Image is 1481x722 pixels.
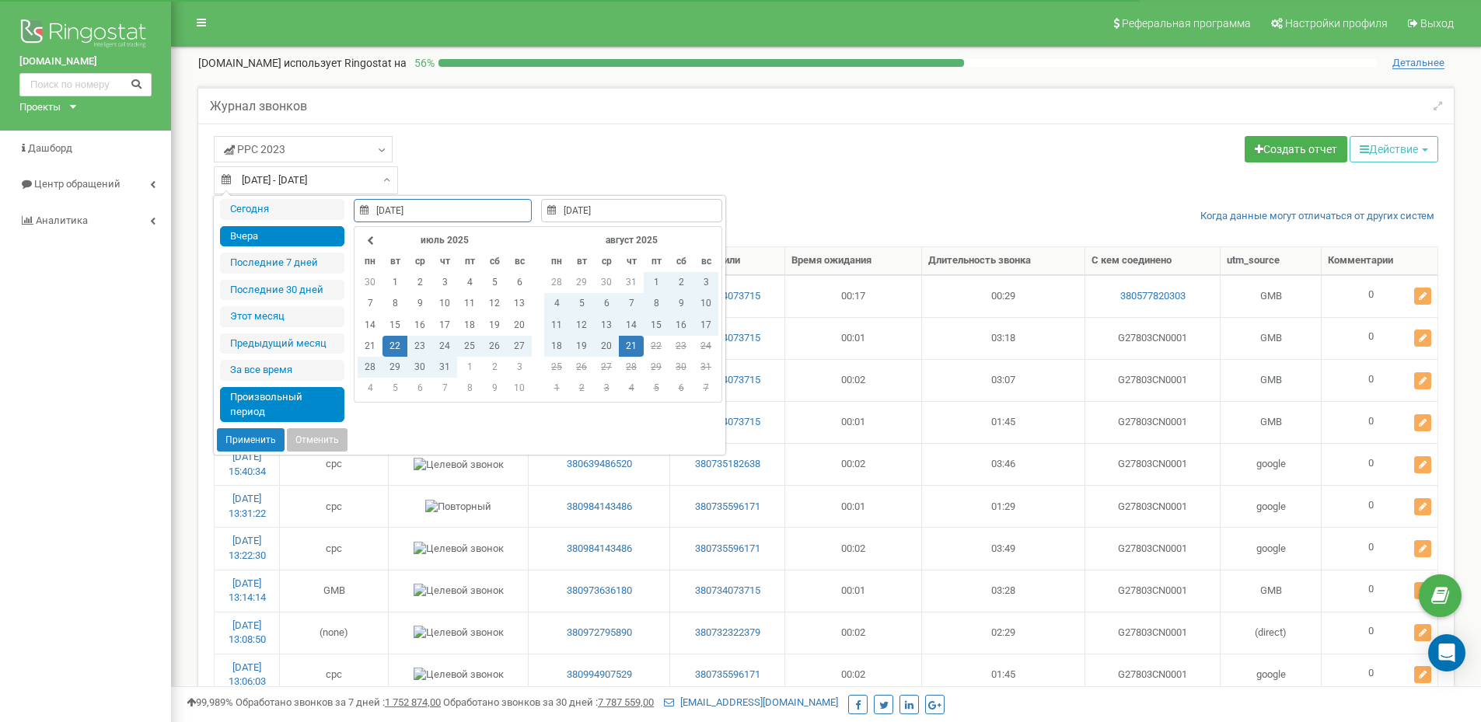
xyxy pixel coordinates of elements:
[535,542,663,556] a: 380984143486
[1200,209,1434,224] a: Когда данные могут отличаться от других систем
[414,458,504,473] img: Целевой звонок
[544,293,569,314] td: 4
[544,378,569,399] td: 1
[619,378,644,399] td: 4
[1085,401,1221,443] td: G27803CN0001
[544,336,569,357] td: 18
[619,272,644,293] td: 31
[535,500,663,514] a: 380984143486
[693,378,718,399] td: 7
[1085,317,1221,359] td: G27803CN0001
[594,293,619,314] td: 6
[432,251,457,272] th: чт
[569,272,594,293] td: 29
[619,293,644,314] td: 7
[922,485,1085,527] td: 01:29
[220,306,344,327] li: Этот месяц
[922,359,1085,401] td: 03:07
[1322,275,1437,317] td: 0
[1285,17,1388,30] span: Настройки профиля
[34,178,121,190] span: Центр обращений
[644,293,669,314] td: 8
[280,612,389,654] td: (none)
[619,251,644,272] th: чт
[382,357,407,378] td: 29
[358,357,382,378] td: 28
[669,251,693,272] th: сб
[284,57,407,69] span: использует Ringostat на
[482,293,507,314] td: 12
[507,251,532,272] th: вс
[229,619,266,646] a: [DATE] 13:08:50
[1122,17,1251,30] span: Реферальная программа
[1085,443,1221,485] td: G27803CN0001
[457,357,482,378] td: 1
[229,493,266,519] a: [DATE] 13:31:22
[457,378,482,399] td: 8
[544,251,569,272] th: пн
[457,251,482,272] th: пт
[1420,17,1454,30] span: Выход
[1085,359,1221,401] td: G27803CN0001
[670,247,785,275] th: Куда звонили
[220,253,344,274] li: Последние 7 дней
[1322,443,1437,485] td: 0
[619,315,644,336] td: 14
[407,357,432,378] td: 30
[414,584,504,598] img: Целевой звонок
[407,55,438,71] p: 56 %
[19,54,152,69] a: [DOMAIN_NAME]
[669,378,693,399] td: 6
[19,100,61,115] div: Проекты
[229,451,266,477] a: [DATE] 15:40:34
[922,317,1085,359] td: 03:18
[676,584,778,598] a: 380734073715
[19,73,152,96] input: Поиск по номеру
[693,293,718,314] td: 10
[482,251,507,272] th: сб
[785,247,922,275] th: Время ожидания
[1221,654,1322,696] td: google
[229,535,266,561] a: [DATE] 13:22:30
[407,378,432,399] td: 6
[785,485,922,527] td: 00:01
[1085,527,1221,569] td: G27803CN0001
[1322,359,1437,401] td: 0
[280,570,389,612] td: GMB
[382,230,507,251] th: июль 2025
[220,333,344,354] li: Предыдущий меcяц
[1085,612,1221,654] td: G27803CN0001
[482,336,507,357] td: 26
[457,272,482,293] td: 4
[544,272,569,293] td: 28
[594,251,619,272] th: ср
[785,654,922,696] td: 00:02
[544,315,569,336] td: 11
[507,315,532,336] td: 20
[382,315,407,336] td: 15
[507,336,532,357] td: 27
[214,136,393,162] a: PPC 2023
[210,99,307,113] h5: Журнал звонков
[676,626,778,640] a: 380732322379
[482,272,507,293] td: 5
[507,272,532,293] td: 6
[407,336,432,357] td: 23
[425,500,491,514] img: Повторный
[407,272,432,293] td: 2
[535,626,663,640] a: 380972795890
[287,428,348,452] button: Отменить
[1221,247,1322,275] th: utm_source
[1085,570,1221,612] td: G27803CN0001
[676,542,778,556] a: 380735596171
[922,443,1085,485] td: 03:46
[457,336,482,357] td: 25
[785,527,922,569] td: 00:02
[457,315,482,336] td: 18
[693,272,718,293] td: 3
[669,272,693,293] td: 2
[482,378,507,399] td: 9
[1322,485,1437,527] td: 0
[382,336,407,357] td: 22
[922,275,1085,317] td: 00:29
